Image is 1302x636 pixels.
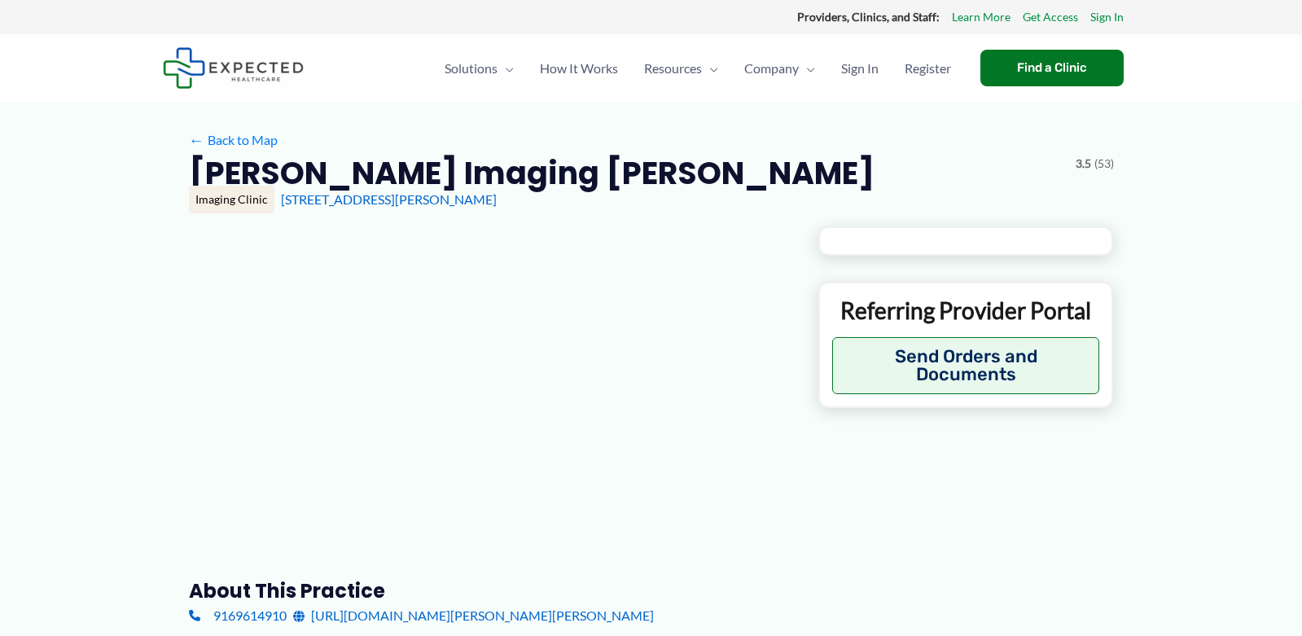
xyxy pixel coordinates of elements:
strong: Providers, Clinics, and Staff: [797,10,940,24]
span: Menu Toggle [498,40,514,97]
a: 9169614910 [189,603,287,628]
span: How It Works [540,40,618,97]
span: Menu Toggle [702,40,718,97]
a: [STREET_ADDRESS][PERSON_NAME] [281,191,497,207]
a: SolutionsMenu Toggle [432,40,527,97]
h2: [PERSON_NAME] Imaging [PERSON_NAME] [189,153,875,193]
img: Expected Healthcare Logo - side, dark font, small [163,47,304,89]
a: CompanyMenu Toggle [731,40,828,97]
a: ResourcesMenu Toggle [631,40,731,97]
a: How It Works [527,40,631,97]
p: Referring Provider Portal [832,296,1100,325]
button: Send Orders and Documents [832,337,1100,394]
a: Sign In [1090,7,1124,28]
span: Sign In [841,40,879,97]
a: Find a Clinic [980,50,1124,86]
span: Menu Toggle [799,40,815,97]
a: Get Access [1023,7,1078,28]
span: ← [189,132,204,147]
a: Sign In [828,40,892,97]
span: (53) [1094,153,1114,174]
a: Register [892,40,964,97]
span: Register [905,40,951,97]
nav: Primary Site Navigation [432,40,964,97]
h3: About this practice [189,578,792,603]
span: Solutions [445,40,498,97]
span: Company [744,40,799,97]
span: 3.5 [1076,153,1091,174]
a: ←Back to Map [189,128,278,152]
span: Resources [644,40,702,97]
a: Learn More [952,7,1010,28]
div: Imaging Clinic [189,186,274,213]
a: [URL][DOMAIN_NAME][PERSON_NAME][PERSON_NAME] [293,603,654,628]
